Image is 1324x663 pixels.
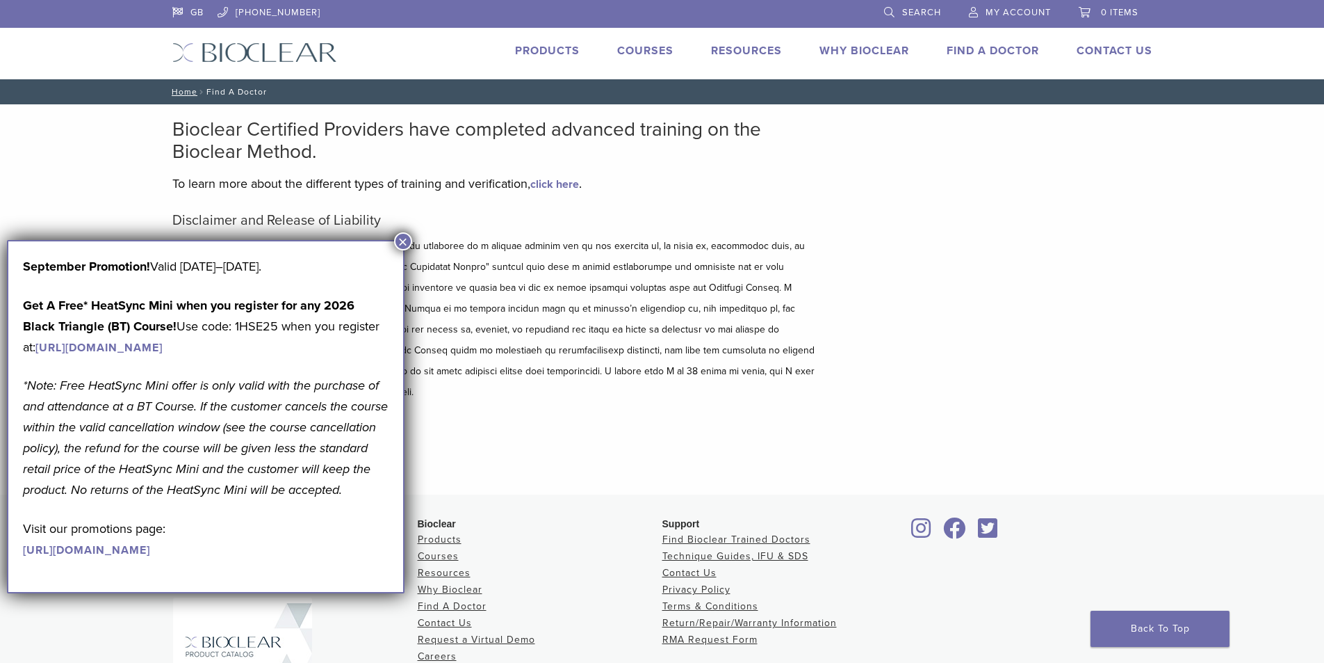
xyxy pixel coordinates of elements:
[662,518,700,529] span: Support
[662,617,837,629] a: Return/Repair/Warranty Information
[515,44,580,58] a: Products
[1090,611,1229,647] a: Back To Top
[662,550,808,562] a: Technique Guides, IFU & SDS
[902,7,941,18] span: Search
[197,88,206,95] span: /
[23,295,389,358] p: Use code: 1HSE25 when you register at:
[530,177,579,191] a: click here
[418,534,461,545] a: Products
[23,256,389,277] p: Valid [DATE]–[DATE].
[23,378,388,497] em: *Note: Free HeatSync Mini offer is only valid with the purchase of and attendance at a BT Course....
[172,173,819,194] p: To learn more about the different types of training and verification, .
[662,567,717,579] a: Contact Us
[617,44,673,58] a: Courses
[986,7,1051,18] span: My Account
[418,617,472,629] a: Contact Us
[907,526,936,540] a: Bioclear
[662,584,730,596] a: Privacy Policy
[939,526,971,540] a: Bioclear
[23,298,354,334] strong: Get A Free* HeatSync Mini when you register for any 2026 Black Triangle (BT) Course!
[974,526,1003,540] a: Bioclear
[662,600,758,612] a: Terms & Conditions
[172,212,819,229] h5: Disclaimer and Release of Liability
[418,600,487,612] a: Find A Doctor
[394,232,412,250] button: Close
[162,79,1163,104] nav: Find A Doctor
[947,44,1039,58] a: Find A Doctor
[418,567,471,579] a: Resources
[1101,7,1138,18] span: 0 items
[167,87,197,97] a: Home
[172,236,819,403] p: L ipsumdolor sita con adipisc eli se doeiusmod te Incididu utlaboree do m aliquae adminim ven qu ...
[418,584,482,596] a: Why Bioclear
[418,518,456,529] span: Bioclear
[711,44,782,58] a: Resources
[819,44,909,58] a: Why Bioclear
[418,550,459,562] a: Courses
[23,259,150,274] b: September Promotion!
[172,118,819,163] h2: Bioclear Certified Providers have completed advanced training on the Bioclear Method.
[418,650,457,662] a: Careers
[662,534,810,545] a: Find Bioclear Trained Doctors
[35,341,163,355] a: [URL][DOMAIN_NAME]
[23,518,389,560] p: Visit our promotions page:
[1077,44,1152,58] a: Contact Us
[662,634,758,646] a: RMA Request Form
[418,634,535,646] a: Request a Virtual Demo
[23,543,150,557] a: [URL][DOMAIN_NAME]
[172,42,337,63] img: Bioclear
